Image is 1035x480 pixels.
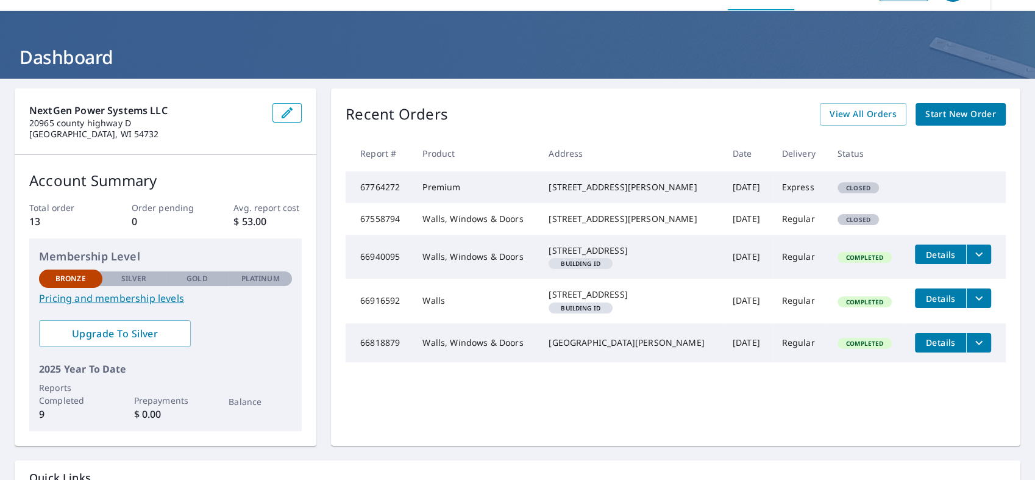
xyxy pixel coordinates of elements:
div: [STREET_ADDRESS] [549,245,713,257]
td: 66916592 [346,279,413,323]
p: Bronze [55,273,86,284]
p: Avg. report cost [233,201,302,214]
span: View All Orders [830,107,897,122]
div: [STREET_ADDRESS][PERSON_NAME] [549,213,713,225]
p: Total order [29,201,98,214]
button: detailsBtn-66916592 [915,288,966,308]
p: Recent Orders [346,103,448,126]
div: [GEOGRAPHIC_DATA][PERSON_NAME] [549,337,713,349]
p: 20965 county highway D [29,118,263,129]
td: [DATE] [723,235,772,279]
p: NextGen Power Systems LLC [29,103,263,118]
th: Product [413,135,539,171]
p: Prepayments [134,394,197,407]
p: Platinum [241,273,280,284]
th: Report # [346,135,413,171]
td: Walls [413,279,539,323]
span: Closed [839,215,878,224]
span: Details [922,293,959,304]
td: [DATE] [723,279,772,323]
td: Walls, Windows & Doors [413,235,539,279]
td: Premium [413,171,539,203]
div: [STREET_ADDRESS][PERSON_NAME] [549,181,713,193]
p: Membership Level [39,248,292,265]
span: Details [922,337,959,348]
p: 2025 Year To Date [39,362,292,376]
em: Building ID [561,260,600,267]
button: filesDropdownBtn-66818879 [966,333,991,353]
span: Start New Order [925,107,996,122]
td: [DATE] [723,323,772,362]
th: Status [828,135,905,171]
p: Silver [121,273,147,284]
td: 67764272 [346,171,413,203]
span: Details [922,249,959,260]
td: Regular [772,203,828,235]
button: detailsBtn-66940095 [915,245,966,264]
a: Pricing and membership levels [39,291,292,306]
p: Account Summary [29,170,302,192]
td: Walls, Windows & Doors [413,323,539,362]
td: Regular [772,323,828,362]
td: Express [772,171,828,203]
td: [DATE] [723,171,772,203]
td: [DATE] [723,203,772,235]
div: [STREET_ADDRESS] [549,288,713,301]
td: Walls, Windows & Doors [413,203,539,235]
p: 0 [132,214,200,229]
td: 66818879 [346,323,413,362]
p: Order pending [132,201,200,214]
th: Address [539,135,723,171]
p: 13 [29,214,98,229]
p: $ 53.00 [233,214,302,229]
a: Start New Order [916,103,1006,126]
th: Date [723,135,772,171]
p: 9 [39,407,102,421]
span: Completed [839,298,891,306]
em: Building ID [561,305,600,311]
a: View All Orders [820,103,906,126]
p: [GEOGRAPHIC_DATA], WI 54732 [29,129,263,140]
td: 66940095 [346,235,413,279]
p: Gold [187,273,207,284]
span: Upgrade To Silver [49,327,181,340]
button: detailsBtn-66818879 [915,333,966,353]
td: Regular [772,235,828,279]
a: Upgrade To Silver [39,320,191,347]
span: Completed [839,339,891,348]
p: Reports Completed [39,381,102,407]
button: filesDropdownBtn-66940095 [966,245,991,264]
p: $ 0.00 [134,407,197,421]
p: Balance [229,395,292,408]
button: filesDropdownBtn-66916592 [966,288,991,308]
span: Completed [839,253,891,262]
span: Closed [839,184,878,192]
td: 67558794 [346,203,413,235]
h1: Dashboard [15,45,1020,70]
th: Delivery [772,135,828,171]
td: Regular [772,279,828,323]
